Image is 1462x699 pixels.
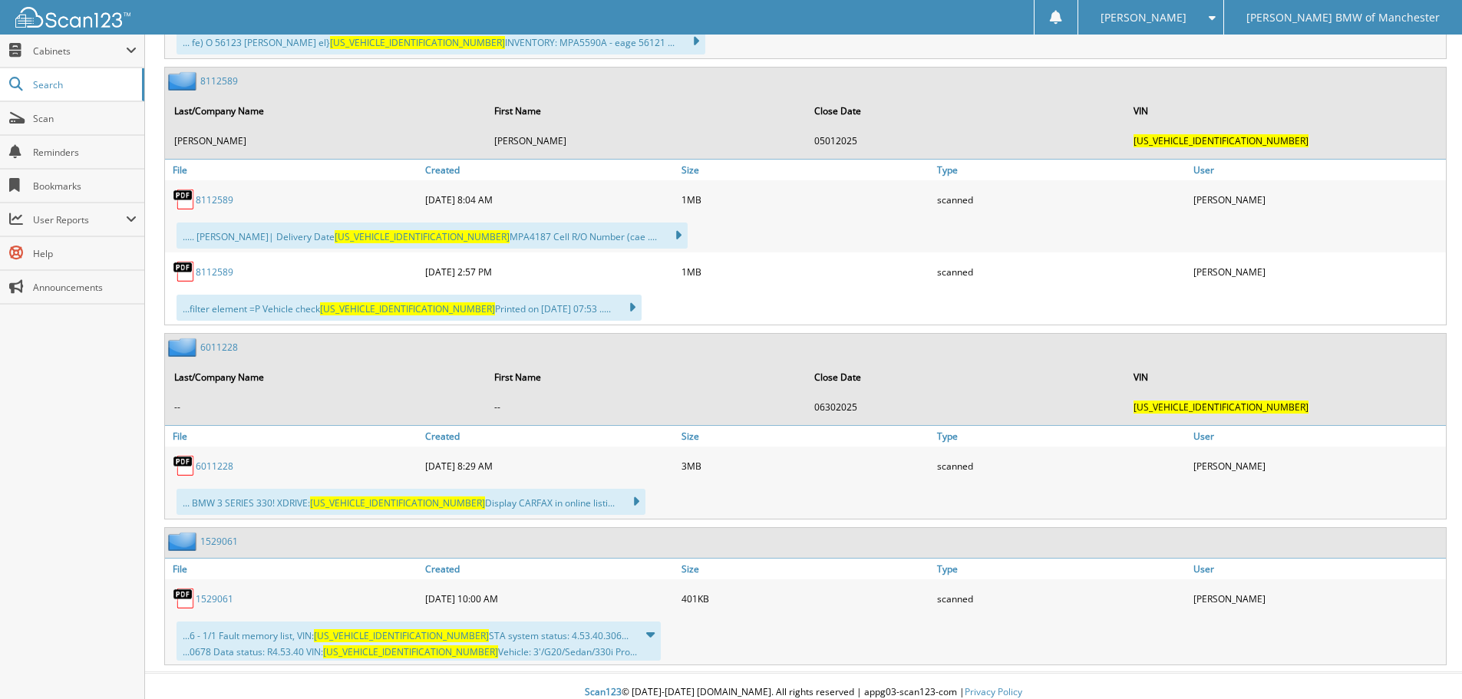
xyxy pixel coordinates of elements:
[421,583,678,614] div: [DATE] 10:00 AM
[167,361,485,393] th: Last/Company Name
[421,160,678,180] a: Created
[933,256,1190,287] div: scanned
[1190,426,1446,447] a: User
[167,95,485,127] th: Last/Company Name
[33,112,137,125] span: Scan
[678,184,934,215] div: 1MB
[167,394,485,420] td: --
[1134,401,1309,414] span: [US_VEHICLE_IDENTIFICATION_NUMBER]
[585,685,622,698] span: Scan123
[1385,625,1462,699] iframe: Chat Widget
[933,559,1190,579] a: Type
[1126,361,1444,393] th: VIN
[200,341,238,354] a: 6011228
[1190,184,1446,215] div: [PERSON_NAME]
[421,559,678,579] a: Created
[165,559,421,579] a: File
[678,559,934,579] a: Size
[177,489,645,515] div: ... BMW 3 SERIES 330! XDRIVE: Display CARFAX in online listi...
[15,7,130,28] img: scan123-logo-white.svg
[165,426,421,447] a: File
[196,460,233,473] a: 6011228
[1190,256,1446,287] div: [PERSON_NAME]
[678,583,934,614] div: 401KB
[807,361,1125,393] th: Close Date
[173,260,196,283] img: PDF.png
[807,95,1125,127] th: Close Date
[487,361,805,393] th: First Name
[200,74,238,87] a: 8112589
[33,78,134,91] span: Search
[1190,450,1446,481] div: [PERSON_NAME]
[33,247,137,260] span: Help
[933,160,1190,180] a: Type
[1246,13,1440,22] span: [PERSON_NAME] BMW of Manchester
[678,450,934,481] div: 3MB
[1134,134,1309,147] span: [US_VEHICLE_IDENTIFICATION_NUMBER]
[1190,160,1446,180] a: User
[33,281,137,294] span: Announcements
[314,629,489,642] span: [US_VEHICLE_IDENTIFICATION_NUMBER]
[310,496,485,509] span: [US_VEHICLE_IDENTIFICATION_NUMBER]
[173,587,196,610] img: PDF.png
[167,128,485,153] td: [PERSON_NAME]
[33,213,126,226] span: User Reports
[1190,559,1446,579] a: User
[678,256,934,287] div: 1MB
[183,645,655,658] div: ...0678 Data status: R4.53.40 VIN: Vehicle: 3'/G20/Sedan/330i Pro...
[33,180,137,193] span: Bookmarks
[177,223,688,249] div: ..... [PERSON_NAME]| Delivery Date MPA4187 Cell R/O Number (cae ....
[196,592,233,605] a: 1529061
[933,450,1190,481] div: scanned
[168,338,200,357] img: folder2.png
[678,160,934,180] a: Size
[807,128,1125,153] td: 05012025
[933,184,1190,215] div: scanned
[1126,95,1444,127] th: VIN
[678,426,934,447] a: Size
[487,394,805,420] td: --
[196,193,233,206] a: 8112589
[933,426,1190,447] a: Type
[487,128,805,153] td: [PERSON_NAME]
[421,184,678,215] div: [DATE] 8:04 AM
[965,685,1022,698] a: Privacy Policy
[173,188,196,211] img: PDF.png
[33,45,126,58] span: Cabinets
[1190,583,1446,614] div: [PERSON_NAME]
[173,454,196,477] img: PDF.png
[421,450,678,481] div: [DATE] 8:29 AM
[1101,13,1186,22] span: [PERSON_NAME]
[807,394,1125,420] td: 06302025
[487,95,805,127] th: First Name
[177,295,642,321] div: ...filter element =P Vehicle check Printed on [DATE] 07:53 .....
[200,535,238,548] a: 1529061
[168,532,200,551] img: folder2.png
[165,160,421,180] a: File
[168,71,200,91] img: folder2.png
[320,302,495,315] span: [US_VEHICLE_IDENTIFICATION_NUMBER]
[933,583,1190,614] div: scanned
[335,230,510,243] span: [US_VEHICLE_IDENTIFICATION_NUMBER]
[421,256,678,287] div: [DATE] 2:57 PM
[177,28,705,54] div: ... fe) O 56123 [PERSON_NAME] el} INVENTORY: MPA5590A - eage 56121 ...
[421,426,678,447] a: Created
[323,645,498,658] span: [US_VEHICLE_IDENTIFICATION_NUMBER]
[330,36,505,49] span: [US_VEHICLE_IDENTIFICATION_NUMBER]
[196,265,233,279] a: 8112589
[33,146,137,159] span: Reminders
[177,622,661,661] div: ...6 - 1/1 Fault memory list, VIN: STA system status: 4.53.40.306...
